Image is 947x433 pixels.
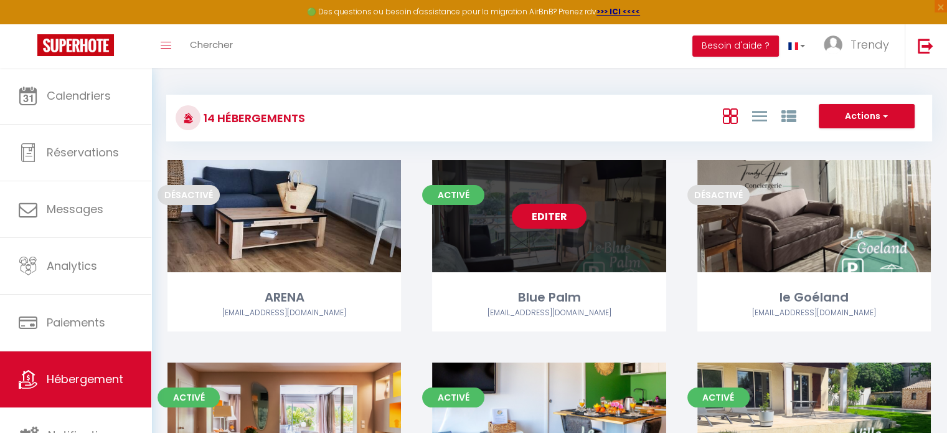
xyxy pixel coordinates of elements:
[47,145,119,160] span: Réservations
[422,388,484,407] span: Activé
[824,36,842,54] img: ...
[47,258,97,274] span: Analytics
[432,307,666,319] div: Airbnb
[422,185,484,205] span: Activé
[687,185,750,205] span: Désactivé
[850,37,889,52] span: Trendy
[47,315,105,330] span: Paiements
[751,105,766,126] a: Vue en Liste
[781,105,796,126] a: Vue par Groupe
[37,34,114,56] img: Super Booking
[158,388,220,407] span: Activé
[158,185,220,205] span: Désactivé
[200,104,305,132] h3: 14 Hébergements
[687,388,750,407] span: Activé
[819,104,915,129] button: Actions
[722,105,737,126] a: Vue en Box
[167,288,401,307] div: ARENA
[432,288,666,307] div: Blue Palm
[814,24,905,68] a: ... Trendy
[47,88,111,103] span: Calendriers
[190,38,233,51] span: Chercher
[692,36,779,57] button: Besoin d'aide ?
[697,288,931,307] div: le Goéland
[512,204,587,229] a: Editer
[47,201,103,217] span: Messages
[596,6,640,17] a: >>> ICI <<<<
[47,371,123,387] span: Hébergement
[167,307,401,319] div: Airbnb
[181,24,242,68] a: Chercher
[918,38,933,54] img: logout
[697,307,931,319] div: Airbnb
